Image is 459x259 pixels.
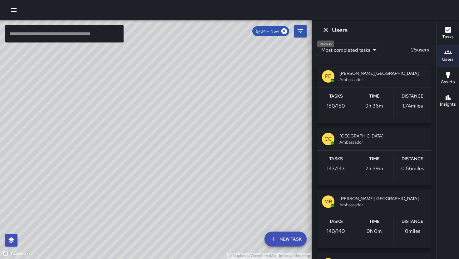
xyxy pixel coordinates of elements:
span: 9/04 — Now [252,29,283,34]
h6: Distance [402,93,423,100]
button: Dismiss [319,24,332,36]
p: 1.74 miles [402,102,423,110]
h6: Tasks [329,93,343,100]
h6: Distance [402,156,423,162]
button: Filters [294,25,307,37]
span: [GEOGRAPHIC_DATA] [339,133,427,139]
p: 2h 39m [365,165,383,172]
button: New Task [264,232,307,247]
h6: Users [442,56,454,63]
p: 150 / 150 [327,102,345,110]
h6: Distance [402,218,423,225]
h6: Time [369,93,380,100]
p: 140 / 140 [327,228,345,235]
span: Ambassador [339,139,427,145]
button: Insights [437,90,459,112]
h6: Time [369,156,380,162]
h6: Tasks [329,156,343,162]
span: [PERSON_NAME][GEOGRAPHIC_DATA] [339,195,427,202]
p: CC [324,135,332,143]
div: 9/04 — Now [252,26,289,36]
h6: Assets [441,79,455,85]
h6: Tasks [329,218,343,225]
p: 0h 0m [367,228,382,235]
div: Most completed tasks [317,44,380,56]
span: Ambassador [339,76,427,83]
h6: Insights [440,101,456,108]
button: Assets [437,67,459,90]
p: 143 / 143 [327,165,345,172]
button: Tasks [437,22,459,45]
h6: Tasks [442,34,454,41]
p: MR [324,198,332,205]
button: CC[GEOGRAPHIC_DATA]AmbassadorTasks143/143Time2h 39mDistance0.56miles [317,128,432,185]
p: 25 users [408,46,432,54]
h6: Time [369,218,380,225]
div: Dismiss [317,41,334,47]
button: PE[PERSON_NAME][GEOGRAPHIC_DATA]AmbassadorTasks150/150Time9h 36mDistance1.74miles [317,65,432,123]
span: [PERSON_NAME][GEOGRAPHIC_DATA] [339,70,427,76]
button: Users [437,45,459,67]
p: 0.56 miles [401,165,424,172]
p: 0 miles [405,228,420,235]
p: PE [325,73,331,80]
button: MR[PERSON_NAME][GEOGRAPHIC_DATA]AmbassadorTasks140/140Time0h 0mDistance0miles [317,190,432,248]
p: 9h 36m [365,102,383,110]
h6: Users [332,25,348,35]
span: Ambassador [339,202,427,208]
